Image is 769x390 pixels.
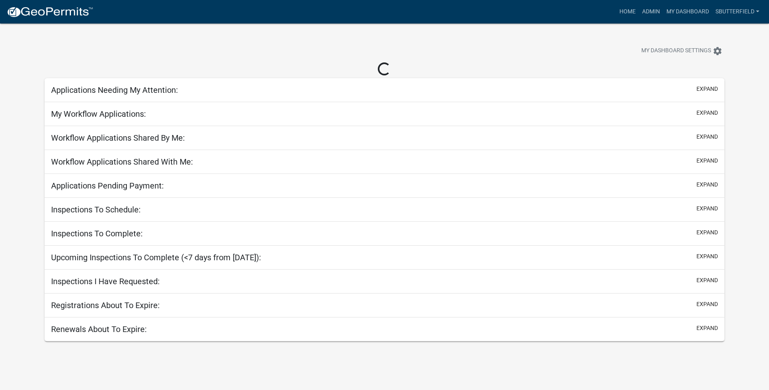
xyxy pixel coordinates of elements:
[696,204,718,213] button: expand
[51,85,178,95] h5: Applications Needing My Attention:
[51,205,141,214] h5: Inspections To Schedule:
[51,181,164,191] h5: Applications Pending Payment:
[696,252,718,261] button: expand
[639,4,663,19] a: Admin
[635,43,729,59] button: My Dashboard Settingssettings
[663,4,712,19] a: My Dashboard
[51,109,146,119] h5: My Workflow Applications:
[51,229,143,238] h5: Inspections To Complete:
[696,300,718,309] button: expand
[696,228,718,237] button: expand
[51,300,160,310] h5: Registrations About To Expire:
[641,46,711,56] span: My Dashboard Settings
[696,180,718,189] button: expand
[696,109,718,117] button: expand
[696,85,718,93] button: expand
[51,133,185,143] h5: Workflow Applications Shared By Me:
[713,46,722,56] i: settings
[696,276,718,285] button: expand
[51,324,147,334] h5: Renewals About To Expire:
[51,157,193,167] h5: Workflow Applications Shared With Me:
[712,4,763,19] a: Sbutterfield
[696,133,718,141] button: expand
[51,276,160,286] h5: Inspections I Have Requested:
[51,253,261,262] h5: Upcoming Inspections To Complete (<7 days from [DATE]):
[696,324,718,332] button: expand
[696,156,718,165] button: expand
[616,4,639,19] a: Home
